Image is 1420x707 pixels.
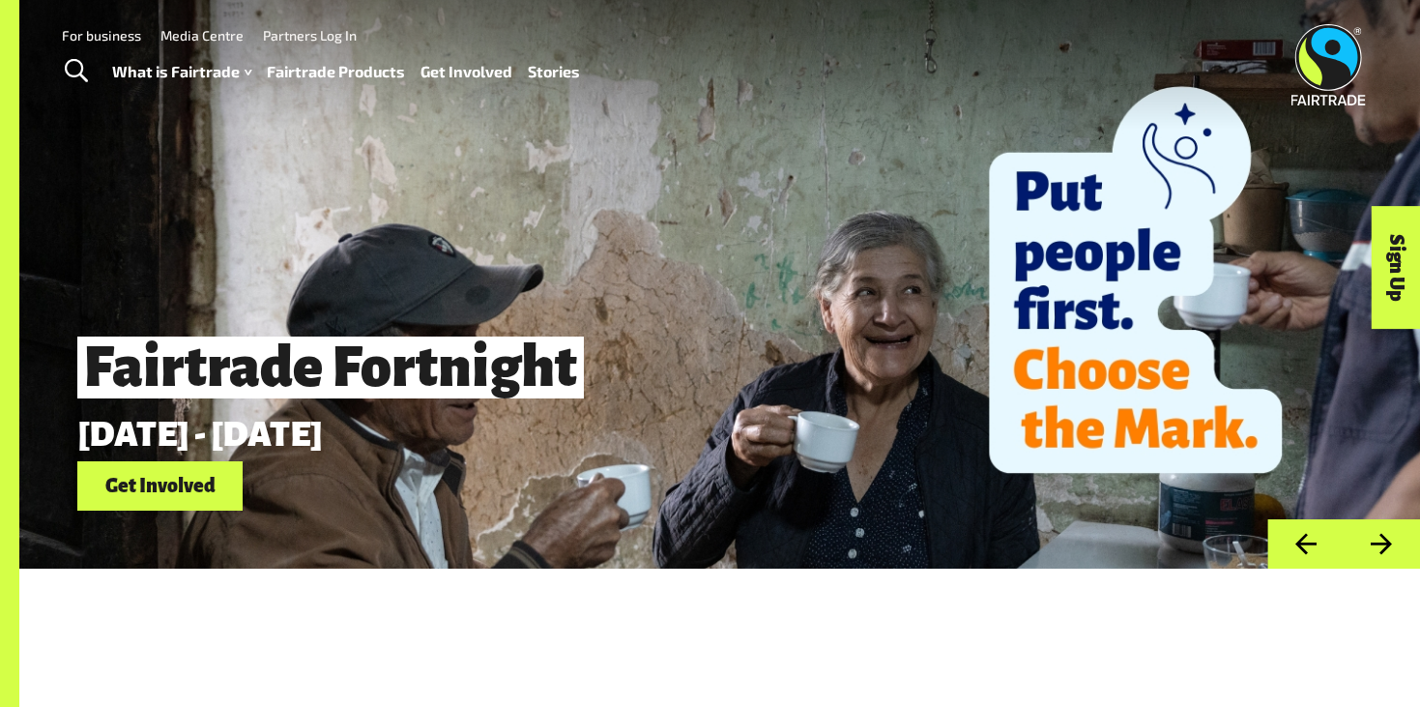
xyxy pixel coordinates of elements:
p: [DATE] - [DATE] [77,415,1145,454]
span: Fairtrade Fortnight [77,337,584,398]
a: Partners Log In [263,27,357,44]
a: Fairtrade Products [267,58,405,86]
button: Next [1344,519,1420,569]
a: Toggle Search [52,47,100,96]
a: Media Centre [160,27,244,44]
a: Stories [528,58,580,86]
img: Fairtrade Australia New Zealand logo [1291,24,1366,105]
a: Get Involved [77,461,243,511]
a: For business [62,27,141,44]
button: Previous [1267,519,1344,569]
a: What is Fairtrade [112,58,251,86]
a: Get Involved [420,58,512,86]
